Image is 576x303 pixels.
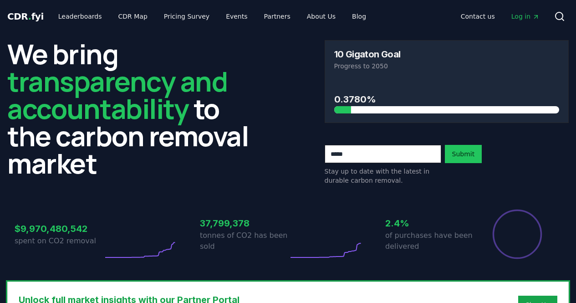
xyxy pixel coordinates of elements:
[157,8,217,25] a: Pricing Survey
[7,40,252,177] h2: We bring to the carbon removal market
[300,8,343,25] a: About Us
[111,8,155,25] a: CDR Map
[7,10,44,23] a: CDR.fyi
[15,236,103,247] p: spent on CO2 removal
[334,50,401,59] h3: 10 Gigaton Goal
[345,8,373,25] a: Blog
[257,8,298,25] a: Partners
[511,12,540,21] span: Log in
[15,222,103,236] h3: $9,970,480,542
[200,230,288,252] p: tonnes of CO2 has been sold
[7,11,44,22] span: CDR fyi
[385,216,474,230] h3: 2.4%
[445,145,482,163] button: Submit
[504,8,547,25] a: Log in
[219,8,255,25] a: Events
[51,8,109,25] a: Leaderboards
[325,167,441,185] p: Stay up to date with the latest in durable carbon removal.
[454,8,502,25] a: Contact us
[7,62,227,127] span: transparency and accountability
[334,92,560,106] h3: 0.3780%
[454,8,547,25] nav: Main
[200,216,288,230] h3: 37,799,378
[492,209,543,260] div: Percentage of sales delivered
[334,62,560,71] p: Progress to 2050
[385,230,474,252] p: of purchases have been delivered
[28,11,31,22] span: .
[51,8,373,25] nav: Main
